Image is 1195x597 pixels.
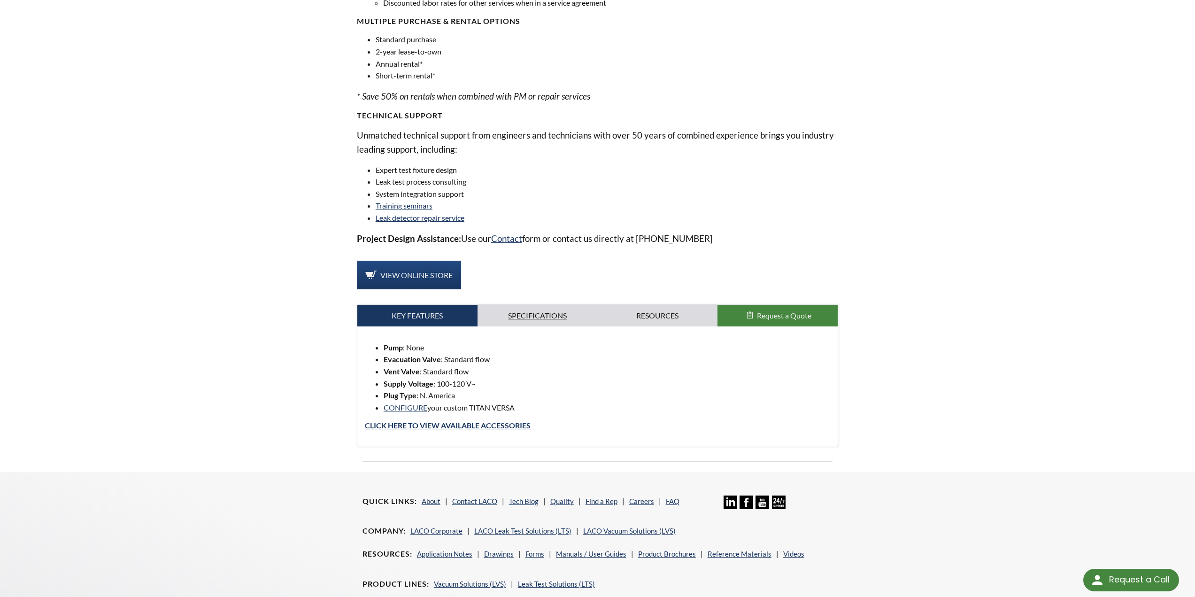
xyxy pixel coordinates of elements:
strong: Pump [384,343,403,352]
li: Short-term rental* [376,70,839,82]
a: LACO Vacuum Solutions (LVS) [583,527,676,535]
a: Click Here to view Available accessories [365,421,531,430]
a: Specifications [478,305,598,326]
li: : Standard flow [384,365,831,378]
a: Vacuum Solutions (LVS) [434,580,506,588]
li: : Standard flow [384,353,831,365]
h4: TECHNICAL SUPPORT [357,111,839,121]
a: View Online Store [357,261,461,290]
a: About [422,497,440,505]
a: Product Brochures [638,550,696,558]
strong: Plug Type [384,391,416,400]
a: Leak Test Solutions (LTS) [518,580,595,588]
a: Videos [783,550,804,558]
li: 2-year lease-to-own [376,46,839,58]
li: System integration support [376,188,839,200]
a: Manuals / User Guides [556,550,626,558]
a: Careers [629,497,654,505]
a: Contact [491,233,522,244]
span: Request a Quote [757,311,811,320]
p: Unmatched technical support from engineers and technicians with over 50 years of combined experie... [357,128,839,156]
strong: Evacuation Valve [384,355,441,364]
a: Application Notes [417,550,472,558]
strong: Vent Valve [384,367,420,376]
button: Request a Quote [717,305,838,326]
a: Quality [550,497,574,505]
li: : None [384,341,831,354]
a: Find a Rep [586,497,617,505]
li: your custom TITAN VERSA [384,402,831,414]
em: * Save 50% on rentals when combined with PM or repair services [357,91,590,101]
a: Forms [525,550,544,558]
a: Tech Blog [509,497,539,505]
a: LACO Corporate [410,527,463,535]
img: round button [1090,573,1105,588]
img: 24/7 Support Icon [772,496,786,509]
a: Leak detector repair service [376,213,464,222]
a: LACO Leak Test Solutions (LTS) [474,527,571,535]
li: : N. America [384,389,831,402]
strong: Project Design Assistance: [357,233,461,244]
a: Drawings [484,550,514,558]
span: View Online Store [380,271,453,279]
a: FAQ [666,497,679,505]
a: Resources [598,305,718,326]
li: Annual rental* [376,58,839,70]
div: Request a Call [1109,569,1170,590]
a: Contact LACO [452,497,497,505]
li: Standard purchase [376,33,839,46]
h4: MULTIPLE PURCHASE & RENTAL OPTIONS [357,16,839,26]
a: Reference Materials [708,550,771,558]
h4: Resources [362,549,412,559]
li: Leak test process consulting [376,176,839,188]
h4: Quick Links [362,496,417,506]
a: 24/7 Support [772,502,786,511]
a: CONFIGURE [384,403,427,412]
h4: Company [362,526,406,536]
li: Expert test fixture design [376,164,839,176]
strong: Supply Voltage [384,379,433,388]
h4: Product Lines [362,579,429,589]
a: Training seminars [376,201,432,210]
div: Request a Call [1083,569,1179,591]
p: Use our form or contact us directly at [PHONE_NUMBER] [357,232,839,246]
li: : 100-120 V~ [384,378,831,390]
a: Key Features [357,305,478,326]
